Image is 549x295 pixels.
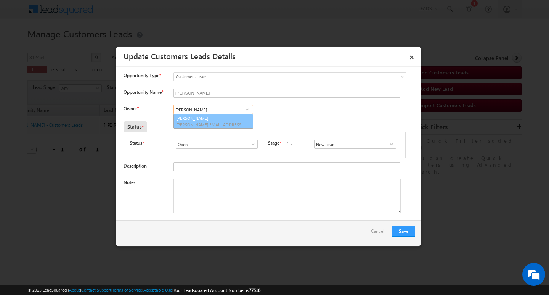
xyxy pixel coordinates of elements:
div: Minimize live chat window [125,4,143,22]
span: [PERSON_NAME][EMAIL_ADDRESS][DOMAIN_NAME] [177,122,245,127]
label: Stage [268,140,279,147]
a: Terms of Service [112,287,142,292]
label: Description [124,163,147,169]
span: 77516 [249,287,260,293]
img: d_60004797649_company_0_60004797649 [13,40,32,50]
input: Type to Search [173,105,253,114]
div: Chat with us now [40,40,128,50]
span: Opportunity Type [124,72,159,79]
label: Opportunity Name [124,89,163,95]
a: Show All Items [385,140,394,148]
label: Owner [124,106,138,111]
a: About [69,287,80,292]
a: Show All Items [246,140,256,148]
input: Type to Search [176,140,258,149]
em: Start Chat [104,235,138,245]
label: Notes [124,179,135,185]
a: Update Customers Leads Details [124,50,236,61]
a: [PERSON_NAME] [173,114,253,129]
a: Acceptable Use [143,287,172,292]
textarea: Type your message and hit 'Enter' [10,71,139,229]
span: Your Leadsquared Account Number is [173,287,260,293]
a: Cancel [371,226,388,240]
a: Customers Leads [173,72,406,81]
button: Save [392,226,415,237]
a: Contact Support [81,287,111,292]
a: × [405,49,418,63]
span: Customers Leads [174,73,375,80]
div: Status [124,121,147,132]
span: © 2025 LeadSquared | | | | | [27,287,260,294]
input: Type to Search [314,140,396,149]
label: Status [130,140,142,147]
a: Show All Items [242,106,252,113]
